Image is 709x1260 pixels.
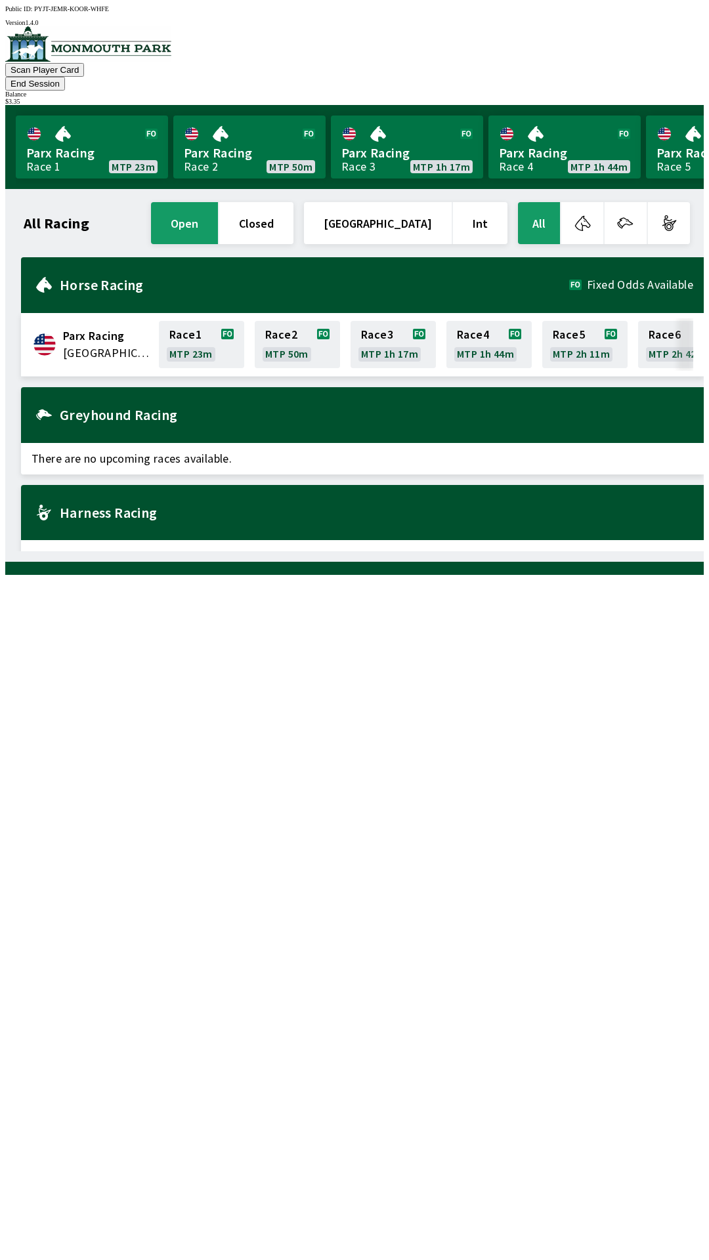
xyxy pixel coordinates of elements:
[60,507,693,518] h2: Harness Racing
[553,348,610,359] span: MTP 2h 11m
[5,98,704,105] div: $ 3.35
[151,202,218,244] button: open
[184,161,218,172] div: Race 2
[553,329,585,340] span: Race 5
[255,321,340,368] a: Race2MTP 50m
[169,348,213,359] span: MTP 23m
[5,91,704,98] div: Balance
[649,329,681,340] span: Race 6
[16,115,168,178] a: Parx RacingRace 1MTP 23m
[5,26,171,62] img: venue logo
[21,443,704,474] span: There are no upcoming races available.
[351,321,436,368] a: Race3MTP 1h 17m
[361,329,393,340] span: Race 3
[60,280,569,290] h2: Horse Racing
[5,19,704,26] div: Version 1.4.0
[184,144,315,161] span: Parx Racing
[265,348,309,359] span: MTP 50m
[649,348,706,359] span: MTP 2h 42m
[26,161,60,172] div: Race 1
[5,5,704,12] div: Public ID:
[159,321,244,368] a: Race1MTP 23m
[304,202,452,244] button: [GEOGRAPHIC_DATA]
[21,540,704,572] span: There are no upcoming races available.
[656,161,691,172] div: Race 5
[63,327,151,345] span: Parx Racing
[341,161,376,172] div: Race 3
[34,5,109,12] span: PYJT-JEMR-KOOR-WHFE
[570,161,628,172] span: MTP 1h 44m
[219,202,293,244] button: closed
[265,329,297,340] span: Race 2
[26,144,158,161] span: Parx Racing
[63,345,151,362] span: United States
[518,202,560,244] button: All
[453,202,507,244] button: Int
[5,77,65,91] button: End Session
[341,144,473,161] span: Parx Racing
[169,329,202,340] span: Race 1
[457,348,514,359] span: MTP 1h 44m
[5,63,84,77] button: Scan Player Card
[269,161,312,172] span: MTP 50m
[542,321,628,368] a: Race5MTP 2h 11m
[488,115,641,178] a: Parx RacingRace 4MTP 1h 44m
[24,218,89,228] h1: All Racing
[60,409,693,420] h2: Greyhound Racing
[331,115,483,178] a: Parx RacingRace 3MTP 1h 17m
[413,161,470,172] span: MTP 1h 17m
[499,161,533,172] div: Race 4
[499,144,630,161] span: Parx Racing
[457,329,489,340] span: Race 4
[361,348,418,359] span: MTP 1h 17m
[587,280,693,290] span: Fixed Odds Available
[446,321,532,368] a: Race4MTP 1h 44m
[173,115,326,178] a: Parx RacingRace 2MTP 50m
[112,161,155,172] span: MTP 23m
